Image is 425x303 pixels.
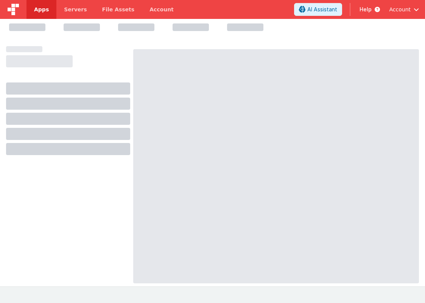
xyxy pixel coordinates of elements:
span: File Assets [102,6,135,13]
span: Help [360,6,372,13]
span: Servers [64,6,87,13]
span: AI Assistant [307,6,337,13]
button: Account [389,6,419,13]
button: AI Assistant [294,3,342,16]
span: Apps [34,6,49,13]
span: Account [389,6,411,13]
